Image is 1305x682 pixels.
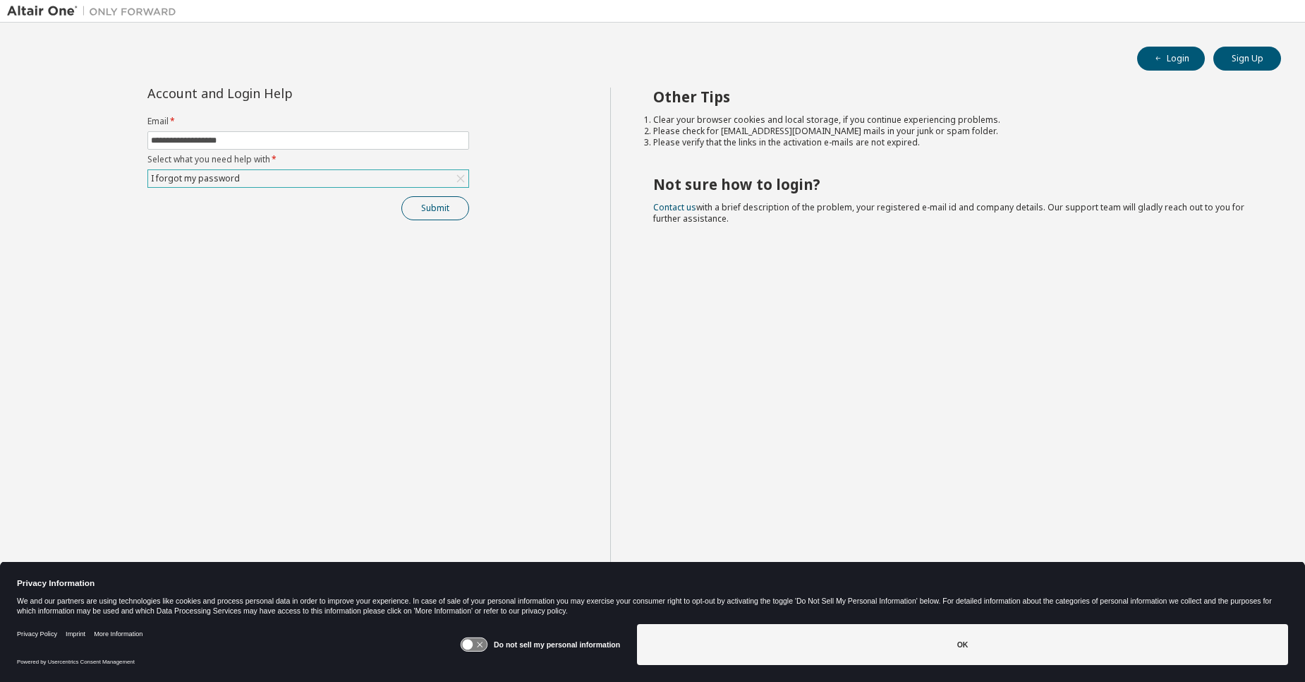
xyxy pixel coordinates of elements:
[147,154,469,165] label: Select what you need help with
[147,116,469,127] label: Email
[653,126,1256,137] li: Please check for [EMAIL_ADDRESS][DOMAIN_NAME] mails in your junk or spam folder.
[149,171,242,186] div: I forgot my password
[653,114,1256,126] li: Clear your browser cookies and local storage, if you continue experiencing problems.
[148,170,468,187] div: I forgot my password
[1213,47,1281,71] button: Sign Up
[653,201,696,213] a: Contact us
[401,196,469,220] button: Submit
[653,88,1256,106] h2: Other Tips
[653,137,1256,148] li: Please verify that the links in the activation e-mails are not expired.
[147,88,405,99] div: Account and Login Help
[7,4,183,18] img: Altair One
[1137,47,1205,71] button: Login
[653,175,1256,193] h2: Not sure how to login?
[653,201,1244,225] span: with a brief description of the problem, your registered e-mail id and company details. Our suppo...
